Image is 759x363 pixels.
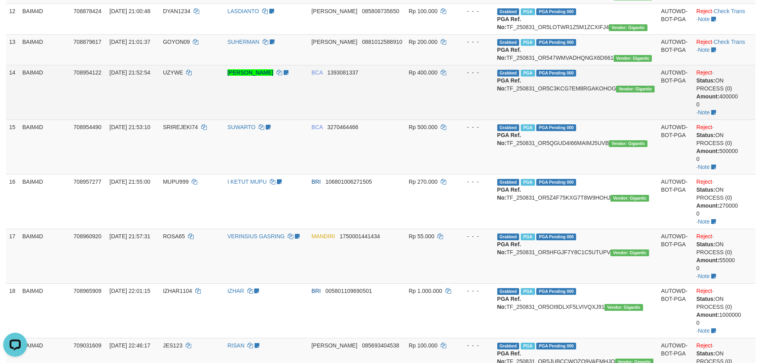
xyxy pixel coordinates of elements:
span: Grabbed [497,70,520,77]
td: 18 [6,283,19,338]
b: Status: [696,132,715,138]
td: · · [693,34,755,65]
span: [DATE] 21:00:48 [110,8,150,14]
a: Note [698,47,710,53]
td: 12 [6,4,19,34]
span: Copy 1393081337 to clipboard [327,69,358,76]
a: Reject [696,69,712,76]
div: ON PROCESS (0) 400000 0 [696,77,752,108]
span: [PERSON_NAME] [312,39,357,45]
span: Copy 005801109690501 to clipboard [326,288,372,294]
a: IZHAR [228,288,244,294]
td: TF_250831_OR5HFGJF7Y8C1C5UTUPV [494,229,658,283]
button: Open LiveChat chat widget [3,3,27,27]
span: Vendor URL: https://order5.1velocity.biz [610,249,649,256]
td: BAIM4D [19,34,71,65]
span: UZYWE [163,69,183,76]
div: - - - [459,232,491,240]
td: · · [693,4,755,34]
b: Amount: [696,93,720,100]
a: RISAN [228,342,245,349]
span: 709031609 [74,342,102,349]
span: IZHAR1104 [163,288,192,294]
span: PGA Pending [536,288,576,295]
td: TF_250831_OR5QGUD4I66MAIMJ5UVB [494,120,658,174]
span: Rp 100.000 [409,8,437,14]
a: Note [698,328,710,334]
span: 708879617 [74,39,102,45]
span: Grabbed [497,179,520,186]
a: Note [698,16,710,22]
span: Copy 085693404538 to clipboard [362,342,399,349]
span: BCA [312,69,323,76]
span: [PERSON_NAME] [312,342,357,349]
span: PGA Pending [536,124,576,131]
td: · · [693,283,755,338]
span: Grabbed [497,8,520,15]
span: Rp 400.000 [409,69,437,76]
span: Marked by aeosmey [521,343,535,349]
a: LASDIANTO [228,8,259,14]
div: ON PROCESS (0) 1000000 0 [696,295,752,327]
a: Reject [696,179,712,185]
span: Vendor URL: https://order5.1velocity.biz [609,140,647,147]
td: AUTOWD-BOT-PGA [658,229,693,283]
div: - - - [459,38,491,46]
span: Grabbed [497,288,520,295]
span: Rp 55.000 [409,233,435,239]
span: Rp 100.000 [409,342,437,349]
span: 708878424 [74,8,102,14]
span: MUPU999 [163,179,189,185]
span: Copy 085808735650 to clipboard [362,8,399,14]
a: Note [698,109,710,116]
span: Marked by aeoester [521,124,535,131]
span: Copy 3270464466 to clipboard [327,124,358,130]
span: Vendor URL: https://order5.1velocity.biz [610,195,649,202]
td: AUTOWD-BOT-PGA [658,283,693,338]
td: TF_250831_OR5OI9DLXF5LVIVQXJ91 [494,283,658,338]
b: Status: [696,77,715,84]
span: Grabbed [497,39,520,46]
b: Amount: [696,257,720,263]
a: Reject [696,8,712,14]
td: AUTOWD-BOT-PGA [658,120,693,174]
b: PGA Ref. No: [497,241,521,255]
td: · · [693,120,755,174]
span: 708965909 [74,288,102,294]
a: Note [698,164,710,170]
a: Reject [696,124,712,130]
span: 708960920 [74,233,102,239]
span: 708954122 [74,69,102,76]
a: Reject [696,39,712,45]
span: [DATE] 21:57:31 [110,233,150,239]
span: PGA Pending [536,39,576,46]
span: Marked by aeoester [521,288,535,295]
span: Rp 200.000 [409,39,437,45]
td: TF_250831_OR5C3KCG7EM8RGAKOHOG [494,65,658,120]
b: Status: [696,241,715,247]
td: · · [693,65,755,120]
b: PGA Ref. No: [497,77,521,92]
span: 708957277 [74,179,102,185]
td: 13 [6,34,19,65]
span: [DATE] 21:52:54 [110,69,150,76]
div: - - - [459,341,491,349]
b: Amount: [696,312,720,318]
div: ON PROCESS (0) 55000 0 [696,240,752,272]
span: [DATE] 22:01:15 [110,288,150,294]
span: Vendor URL: https://order5.1velocity.biz [614,55,652,62]
a: SUWARTO [228,124,256,130]
a: Reject [696,342,712,349]
a: I KETUT MUPU [228,179,267,185]
a: SUHERMAN [228,39,259,45]
b: Status: [696,296,715,302]
span: Grabbed [497,343,520,349]
span: [DATE] 21:55:00 [110,179,150,185]
span: Copy 0881012588910 to clipboard [362,39,402,45]
td: BAIM4D [19,120,71,174]
a: [PERSON_NAME] [228,69,273,76]
td: 16 [6,174,19,229]
span: [DATE] 22:46:17 [110,342,150,349]
b: Status: [696,186,715,193]
span: DYAN1234 [163,8,190,14]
